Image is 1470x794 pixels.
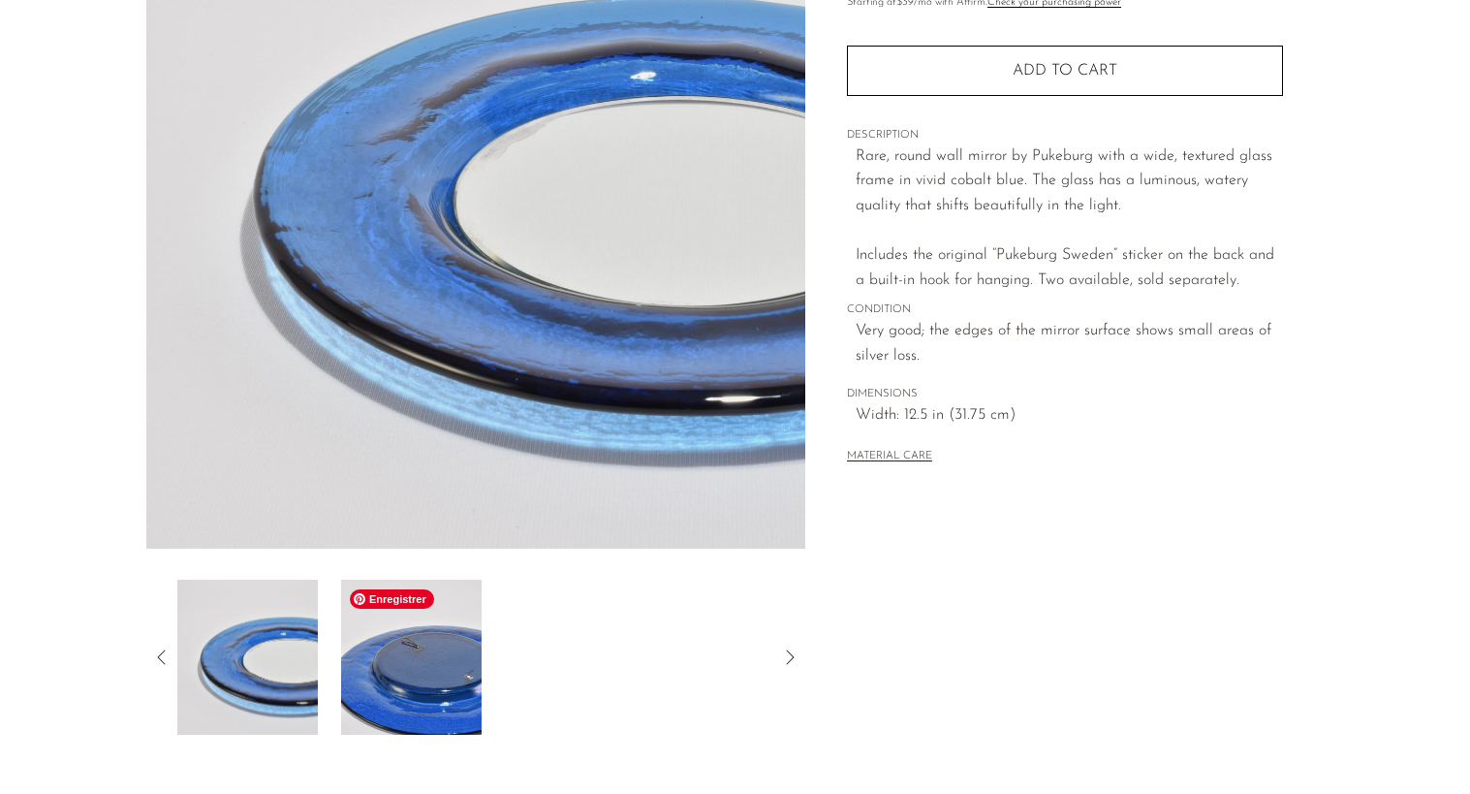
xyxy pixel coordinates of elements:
[350,589,434,609] span: Enregistrer
[856,319,1283,368] span: Very good; the edges of the mirror surface shows small areas of silver loss.
[847,302,1283,319] span: CONDITION
[856,403,1283,429] span: Width: 12.5 in (31.75 cm)
[847,46,1283,96] button: Add to cart
[176,580,317,735] img: Round Blue Glass Mirror
[847,450,932,464] button: MATERIAL CARE
[1013,62,1117,80] span: Add to cart
[847,127,1283,144] span: DESCRIPTION
[340,580,481,735] img: Round Blue Glass Mirror
[856,144,1283,294] p: Rare, round wall mirror by Pukeburg with a wide, textured glass frame in vivid cobalt blue. The g...
[847,386,1283,403] span: DIMENSIONS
